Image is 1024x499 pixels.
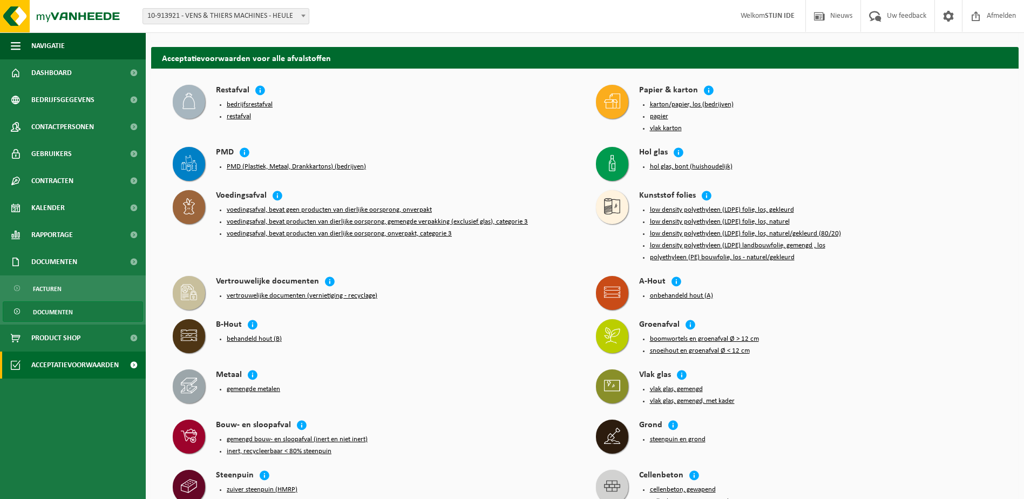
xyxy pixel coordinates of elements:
[650,485,716,494] button: cellenbeton, gewapend
[31,352,119,379] span: Acceptatievoorwaarden
[31,194,65,221] span: Kalender
[216,190,267,203] h4: Voedingsafval
[650,100,734,109] button: karton/papier, los (bedrijven)
[31,140,72,167] span: Gebruikers
[650,335,759,343] button: boomwortels en groenafval Ø > 12 cm
[650,124,682,133] button: vlak karton
[3,278,143,299] a: Facturen
[227,335,282,343] button: behandeld hout (B)
[143,9,309,24] span: 10-913921 - VENS & THIERS MACHINES - HEULE
[227,112,251,121] button: restafval
[33,302,73,322] span: Documenten
[216,85,249,97] h4: Restafval
[639,319,680,332] h4: Groenafval
[33,279,62,299] span: Facturen
[227,435,368,444] button: gemengd bouw- en sloopafval (inert en niet inert)
[31,113,94,140] span: Contactpersonen
[650,397,735,406] button: vlak glas, gemengd, met kader
[31,167,73,194] span: Contracten
[227,385,280,394] button: gemengde metalen
[639,147,668,159] h4: Hol glas
[227,163,366,171] button: PMD (Plastiek, Metaal, Drankkartons) (bedrijven)
[650,241,825,250] button: low density polyethyleen (LDPE) landbouwfolie, gemengd , los
[650,253,795,262] button: polyethyleen (PE) bouwfolie, los - naturel/gekleurd
[227,447,331,456] button: inert, recycleerbaar < 80% steenpuin
[639,276,666,288] h4: A-Hout
[639,369,671,382] h4: Vlak glas
[639,420,662,432] h4: Grond
[31,325,80,352] span: Product Shop
[227,206,432,214] button: voedingsafval, bevat geen producten van dierlijke oorsprong, onverpakt
[650,292,713,300] button: onbehandeld hout (A)
[650,347,750,355] button: snoeihout en groenafval Ø < 12 cm
[227,292,377,300] button: vertrouwelijke documenten (vernietiging - recyclage)
[31,248,77,275] span: Documenten
[639,85,698,97] h4: Papier & karton
[216,420,291,432] h4: Bouw- en sloopafval
[650,230,841,238] button: low density polyethyleen (LDPE) folie, los, naturel/gekleurd (80/20)
[143,8,309,24] span: 10-913921 - VENS & THIERS MACHINES - HEULE
[151,47,1019,68] h2: Acceptatievoorwaarden voor alle afvalstoffen
[650,435,706,444] button: steenpuin en grond
[227,485,297,494] button: zuiver steenpuin (HMRP)
[216,470,254,482] h4: Steenpuin
[227,230,452,238] button: voedingsafval, bevat producten van dierlijke oorsprong, onverpakt, categorie 3
[650,206,794,214] button: low density polyethyleen (LDPE) folie, los, gekleurd
[227,218,528,226] button: voedingsafval, bevat producten van dierlijke oorsprong, gemengde verpakking (exclusief glas), cat...
[650,112,668,121] button: papier
[216,147,234,159] h4: PMD
[650,218,790,226] button: low density polyethyleen (LDPE) folie, los, naturel
[639,190,696,203] h4: Kunststof folies
[31,86,94,113] span: Bedrijfsgegevens
[216,369,242,382] h4: Metaal
[650,163,733,171] button: hol glas, bont (huishoudelijk)
[31,59,72,86] span: Dashboard
[31,32,65,59] span: Navigatie
[216,276,319,288] h4: Vertrouwelijke documenten
[227,100,273,109] button: bedrijfsrestafval
[3,301,143,322] a: Documenten
[639,470,683,482] h4: Cellenbeton
[216,319,242,332] h4: B-Hout
[765,12,795,20] strong: STIJN IDE
[650,385,703,394] button: vlak glas, gemengd
[31,221,73,248] span: Rapportage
